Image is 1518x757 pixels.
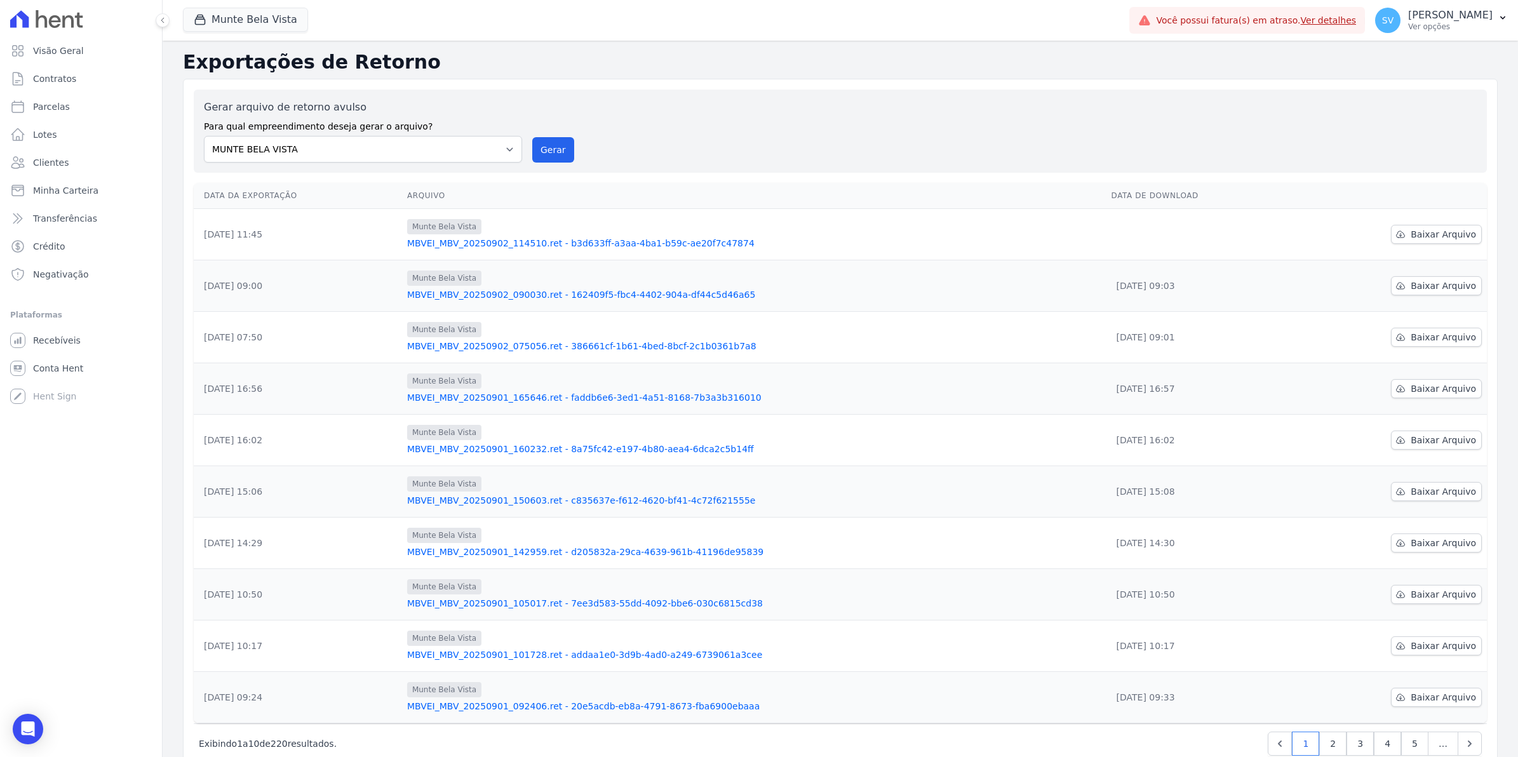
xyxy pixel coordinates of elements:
[407,579,481,594] span: Munte Bela Vista
[407,288,1101,301] a: MBVEI_MBV_20250902_090030.ret - 162409f5-fbc4-4402-904a-df44c5d46a65
[1411,640,1476,652] span: Baixar Arquivo
[407,340,1101,352] a: MBVEI_MBV_20250902_075056.ret - 386661cf-1b61-4bed-8bcf-2c1b0361b7a8
[1365,3,1518,38] button: SV [PERSON_NAME] Ver opções
[1391,482,1482,501] a: Baixar Arquivo
[1391,533,1482,553] a: Baixar Arquivo
[1268,732,1292,756] a: Previous
[1408,22,1493,32] p: Ver opções
[5,66,157,91] a: Contratos
[5,262,157,287] a: Negativação
[5,234,157,259] a: Crédito
[5,94,157,119] a: Parcelas
[33,184,98,197] span: Minha Carteira
[33,128,57,141] span: Lotes
[532,137,574,163] button: Gerar
[1106,569,1294,620] td: [DATE] 10:50
[407,373,481,389] span: Munte Bela Vista
[33,44,84,57] span: Visão Geral
[407,700,1101,713] a: MBVEI_MBV_20250901_092406.ret - 20e5acdb-eb8a-4791-8673-fba6900ebaaa
[1411,382,1476,395] span: Baixar Arquivo
[194,415,402,466] td: [DATE] 16:02
[237,739,243,749] span: 1
[1106,466,1294,518] td: [DATE] 15:08
[33,240,65,253] span: Crédito
[1106,620,1294,672] td: [DATE] 10:17
[1411,537,1476,549] span: Baixar Arquivo
[13,714,43,744] div: Open Intercom Messenger
[5,328,157,353] a: Recebíveis
[194,312,402,363] td: [DATE] 07:50
[183,51,1498,74] h2: Exportações de Retorno
[33,334,81,347] span: Recebíveis
[204,115,522,133] label: Para qual empreendimento deseja gerar o arquivo?
[194,620,402,672] td: [DATE] 10:17
[1292,732,1319,756] a: 1
[1391,225,1482,244] a: Baixar Arquivo
[1106,415,1294,466] td: [DATE] 16:02
[33,268,89,281] span: Negativação
[1428,732,1458,756] span: …
[1408,9,1493,22] p: [PERSON_NAME]
[407,494,1101,507] a: MBVEI_MBV_20250901_150603.ret - c835637e-f612-4620-bf41-4c72f621555e
[1391,328,1482,347] a: Baixar Arquivo
[33,100,70,113] span: Parcelas
[1411,434,1476,446] span: Baixar Arquivo
[1411,485,1476,498] span: Baixar Arquivo
[407,425,481,440] span: Munte Bela Vista
[33,362,83,375] span: Conta Hent
[5,150,157,175] a: Clientes
[1374,732,1401,756] a: 4
[1411,588,1476,601] span: Baixar Arquivo
[1106,183,1294,209] th: Data de Download
[402,183,1106,209] th: Arquivo
[33,156,69,169] span: Clientes
[407,597,1101,610] a: MBVEI_MBV_20250901_105017.ret - 7ee3d583-55dd-4092-bbe6-030c6815cd38
[194,209,402,260] td: [DATE] 11:45
[1319,732,1347,756] a: 2
[1156,14,1356,27] span: Você possui fatura(s) em atraso.
[194,466,402,518] td: [DATE] 15:06
[1106,518,1294,569] td: [DATE] 14:30
[5,356,157,381] a: Conta Hent
[194,569,402,620] td: [DATE] 10:50
[407,391,1101,404] a: MBVEI_MBV_20250901_165646.ret - faddb6e6-3ed1-4a51-8168-7b3a3b316010
[1106,260,1294,312] td: [DATE] 09:03
[194,518,402,569] td: [DATE] 14:29
[1411,691,1476,704] span: Baixar Arquivo
[1382,16,1394,25] span: SV
[199,737,337,750] p: Exibindo a de resultados.
[1391,688,1482,707] a: Baixar Arquivo
[5,206,157,231] a: Transferências
[407,631,481,646] span: Munte Bela Vista
[271,739,288,749] span: 220
[1106,672,1294,723] td: [DATE] 09:33
[407,528,481,543] span: Munte Bela Vista
[407,322,481,337] span: Munte Bela Vista
[407,648,1101,661] a: MBVEI_MBV_20250901_101728.ret - addaa1e0-3d9b-4ad0-a249-6739061a3cee
[1411,228,1476,241] span: Baixar Arquivo
[1411,331,1476,344] span: Baixar Arquivo
[1106,312,1294,363] td: [DATE] 09:01
[33,212,97,225] span: Transferências
[407,476,481,492] span: Munte Bela Vista
[1391,585,1482,604] a: Baixar Arquivo
[194,363,402,415] td: [DATE] 16:56
[407,237,1101,250] a: MBVEI_MBV_20250902_114510.ret - b3d633ff-a3aa-4ba1-b59c-ae20f7c47874
[194,183,402,209] th: Data da Exportação
[194,260,402,312] td: [DATE] 09:00
[407,443,1101,455] a: MBVEI_MBV_20250901_160232.ret - 8a75fc42-e197-4b80-aea4-6dca2c5b14ff
[194,672,402,723] td: [DATE] 09:24
[1401,732,1428,756] a: 5
[183,8,308,32] button: Munte Bela Vista
[407,219,481,234] span: Munte Bela Vista
[33,72,76,85] span: Contratos
[1391,636,1482,655] a: Baixar Arquivo
[1347,732,1374,756] a: 3
[1301,15,1357,25] a: Ver detalhes
[5,122,157,147] a: Lotes
[407,271,481,286] span: Munte Bela Vista
[1458,732,1482,756] a: Next
[5,38,157,64] a: Visão Geral
[10,307,152,323] div: Plataformas
[5,178,157,203] a: Minha Carteira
